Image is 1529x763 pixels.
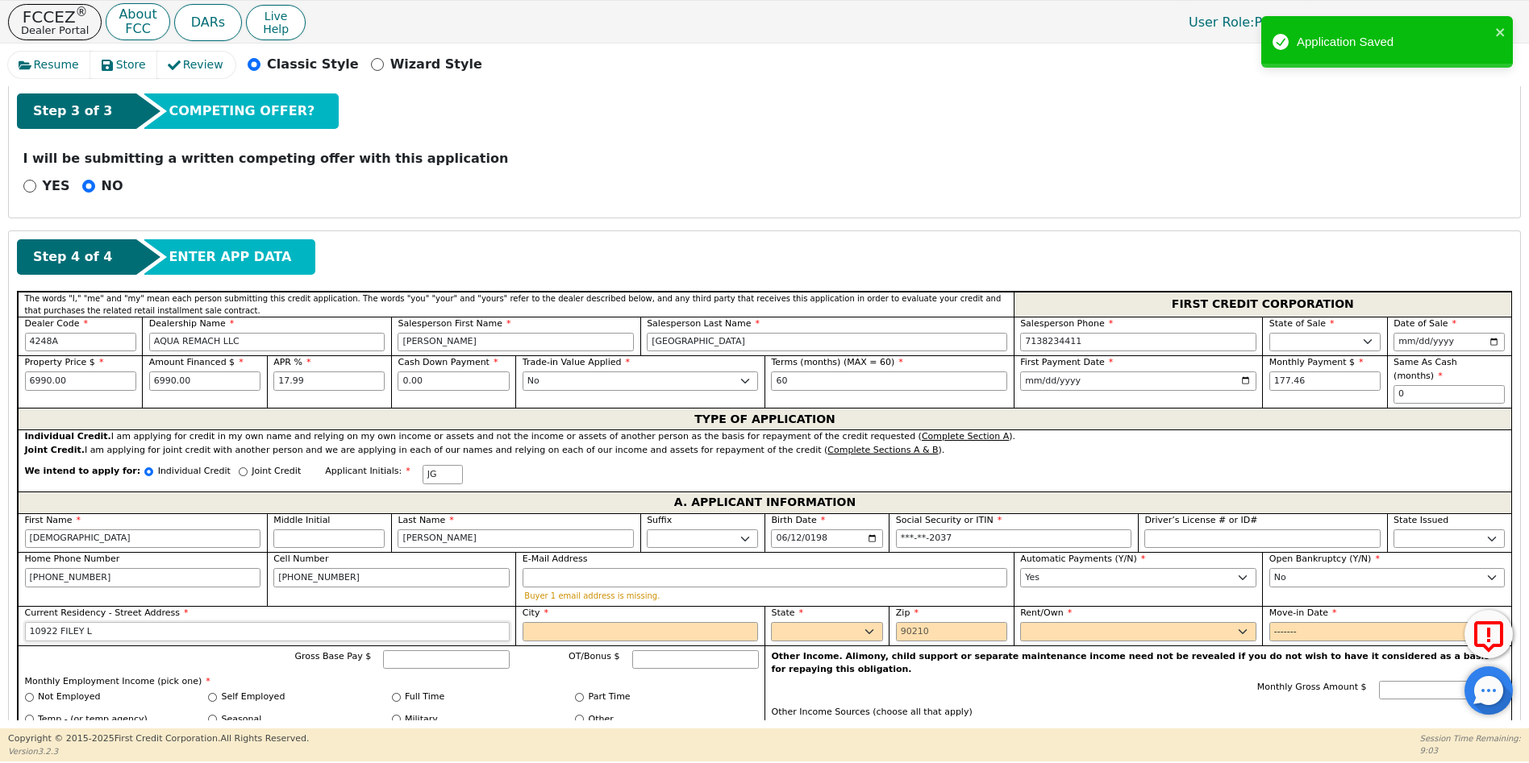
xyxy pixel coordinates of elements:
span: Date of Sale [1394,318,1456,329]
div: Application Saved [1297,33,1490,52]
p: Joint Credit [252,465,301,479]
a: User Role:Primary [1173,6,1320,38]
input: 90210 [896,622,1007,641]
span: Gross Base Pay $ [295,651,372,661]
input: 303-867-5309 x104 [273,568,510,587]
span: Home Phone Number [25,554,120,564]
span: Move-in Date [1269,607,1337,618]
label: Other [589,713,614,727]
label: Not Employed [38,690,100,704]
span: Driver’s License # or ID# [1144,515,1257,525]
span: COMPETING OFFER? [169,102,315,121]
span: Trade-in Value Applied [523,357,630,367]
label: Part Time [589,690,631,704]
p: FCCEZ [21,9,89,25]
label: Seasonal [222,713,262,727]
span: Current Residency - Street Address [25,607,189,618]
span: APR % [273,357,310,367]
button: Store [90,52,158,78]
span: We intend to apply for: [25,465,141,491]
span: Dealership Name [149,318,235,329]
p: Dealer Portal [21,25,89,35]
span: Suffix [647,515,672,525]
span: First Name [25,515,81,525]
input: 0 [1394,385,1505,404]
input: YYYY-MM-DD [1020,371,1256,391]
span: E-Mail Address [523,554,588,564]
span: Same As Cash (months) [1394,357,1457,381]
div: I am applying for credit in my own name and relying on my own income or assets and not the income... [25,430,1506,444]
span: Amount Financed $ [149,357,244,367]
span: Applicant Initials: [325,466,410,476]
span: Store [116,56,146,73]
p: Classic Style [267,55,359,74]
p: YES [43,176,70,196]
span: Open Bankruptcy (Y/N) [1269,554,1380,564]
span: Cash Down Payment [398,357,498,367]
button: FCCEZ®Dealer Portal [8,4,102,40]
span: A. APPLICANT INFORMATION [674,492,856,513]
a: DARs [174,4,242,41]
input: YYYY-MM-DD [1269,622,1506,641]
input: Hint: 177.46 [1269,371,1381,391]
u: Complete Section A [922,431,1009,442]
input: YYYY-MM-DD [771,529,882,549]
button: 4248A:[PERSON_NAME] [1324,10,1521,35]
strong: Joint Credit. [25,445,85,455]
span: Zip [896,607,919,618]
span: Cell Number [273,554,328,564]
span: TYPE OF APPLICATION [694,408,835,429]
span: Social Security or ITIN [896,515,1002,525]
span: Birth Date [771,515,825,525]
p: Monthly Employment Income (pick one) [25,675,759,689]
p: Session Time Remaining: [1420,732,1521,744]
input: 303-867-5309 x104 [1020,333,1256,352]
div: I am applying for joint credit with another person and we are applying in each of our names and r... [25,444,1506,458]
sup: ® [76,5,88,19]
p: FCC [119,23,156,35]
span: Live [263,10,289,23]
input: YYYY-MM-DD [1394,333,1505,352]
button: Report Error to FCC [1464,610,1513,658]
p: NO [102,176,123,196]
span: City [523,607,548,618]
p: I will be submitting a written competing offer with this application [23,149,1506,168]
span: Monthly Payment $ [1269,357,1364,367]
p: Individual Credit [158,465,231,479]
p: 9:03 [1420,744,1521,757]
span: Monthly Gross Amount $ [1257,682,1367,692]
input: 000-00-0000 [896,529,1132,549]
strong: Individual Credit. [25,431,111,442]
label: Temp - (or temp agency) [38,713,148,727]
span: Step 3 of 3 [33,102,112,121]
span: Step 4 of 4 [33,247,112,267]
span: Automatic Payments (Y/N) [1020,554,1145,564]
p: Version 3.2.3 [8,745,309,757]
button: LiveHelp [246,5,306,40]
p: Primary [1173,6,1320,38]
p: Other Income. Alimony, child support or separate maintenance income need not be revealed if you d... [772,650,1506,677]
label: Self Employed [222,690,285,704]
button: AboutFCC [106,3,169,41]
span: ENTER APP DATA [169,247,291,267]
p: Other Income Sources (choose all that apply) [772,706,1506,719]
p: Copyright © 2015- 2025 First Credit Corporation. [8,732,309,746]
p: Wizard Style [390,55,482,74]
span: All Rights Reserved. [220,733,309,744]
span: OT/Bonus $ [569,651,620,661]
div: The words "I," "me" and "my" mean each person submitting this credit application. The words "you"... [18,292,1014,317]
button: close [1495,23,1506,41]
u: Complete Sections A & B [827,445,938,455]
label: Military [405,713,438,727]
span: State [771,607,803,618]
label: Full Time [405,690,444,704]
span: State Issued [1394,515,1448,525]
span: Salesperson First Name [398,318,510,329]
span: Review [183,56,223,73]
span: Terms (months) (MAX = 60) [771,357,894,367]
span: Dealer Code [25,318,88,329]
p: Buyer 1 email address is missing. [524,591,1005,600]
